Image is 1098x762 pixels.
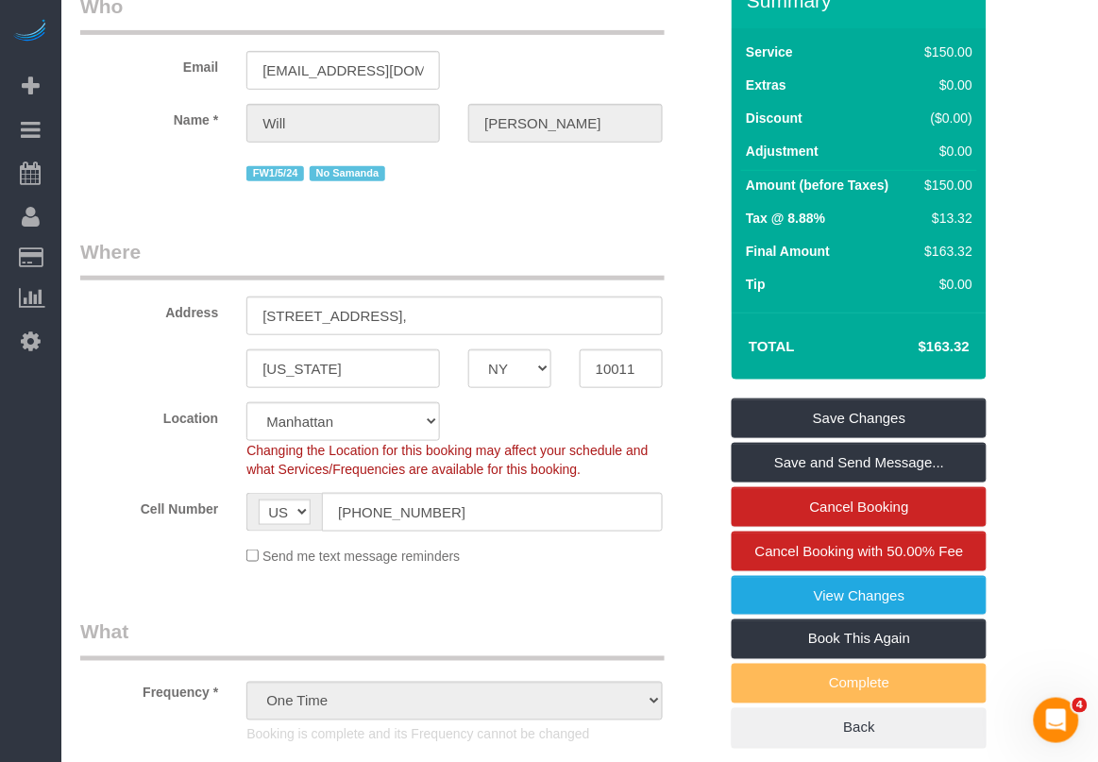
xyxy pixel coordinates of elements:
span: Cancel Booking with 50.00% Fee [755,543,964,559]
div: $0.00 [918,142,972,161]
div: $150.00 [918,176,972,195]
a: Back [732,708,987,748]
label: Location [66,402,232,428]
input: Last Name [468,104,662,143]
label: Discount [746,109,802,127]
label: Email [66,51,232,76]
span: No Samanda [310,166,385,181]
a: View Changes [732,576,987,616]
div: $163.32 [918,242,972,261]
label: Name * [66,104,232,129]
img: Automaid Logo [11,19,49,45]
a: Cancel Booking [732,487,987,527]
span: FW1/5/24 [246,166,304,181]
label: Final Amount [746,242,830,261]
label: Extras [746,76,786,94]
input: Zip Code [580,349,663,388]
span: Changing the Location for this booking may affect your schedule and what Services/Frequencies are... [246,443,648,477]
a: Cancel Booking with 50.00% Fee [732,532,987,571]
label: Service [746,42,793,61]
div: ($0.00) [918,109,972,127]
input: Email [246,51,440,90]
label: Adjustment [746,142,819,161]
strong: Total [749,338,795,354]
label: Address [66,296,232,322]
label: Amount (before Taxes) [746,176,888,195]
label: Cell Number [66,493,232,518]
div: $150.00 [918,42,972,61]
label: Tax @ 8.88% [746,209,825,228]
iframe: Intercom live chat [1034,698,1079,743]
div: $13.32 [918,209,972,228]
label: Tip [746,275,766,294]
a: Book This Again [732,619,987,659]
p: Booking is complete and its Frequency cannot be changed [246,725,662,744]
a: Save and Send Message... [732,443,987,483]
span: Send me text message reminders [262,550,460,565]
span: 4 [1073,698,1088,713]
a: Save Changes [732,398,987,438]
input: First Name [246,104,440,143]
div: $0.00 [918,275,972,294]
legend: What [80,618,665,661]
label: Frequency * [66,677,232,703]
input: Cell Number [322,493,662,532]
h4: $163.32 [862,339,970,355]
div: $0.00 [918,76,972,94]
input: City [246,349,440,388]
legend: Where [80,238,665,280]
